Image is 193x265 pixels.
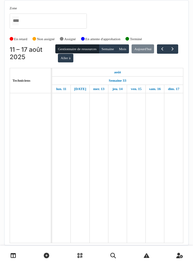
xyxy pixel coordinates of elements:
button: Précédent [157,44,168,54]
a: 14 août 2025 [111,85,124,93]
button: Aujourd'hui [132,44,154,53]
a: 17 août 2025 [166,85,181,93]
a: 13 août 2025 [92,85,106,93]
label: En attente d'approbation [85,36,120,42]
button: Mois [116,44,129,53]
a: 11 août 2025 [55,85,68,93]
h2: 11 – 17 août 2025 [10,46,55,61]
span: Techniciens [13,78,31,82]
label: Non assigné [37,36,55,42]
a: 16 août 2025 [148,85,162,93]
button: Semaine [99,44,116,53]
input: Tous [12,16,19,25]
a: Semaine 33 [107,77,128,85]
label: Terminé [130,36,142,42]
button: Suivant [167,44,178,54]
label: Zone [10,5,17,11]
a: 11 août 2025 [113,68,123,76]
label: En retard [14,36,27,42]
a: 15 août 2025 [129,85,143,93]
button: Aller à [58,54,73,63]
a: 12 août 2025 [72,85,88,93]
button: Gestionnaire de ressources [55,44,99,53]
label: Assigné [64,36,76,42]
